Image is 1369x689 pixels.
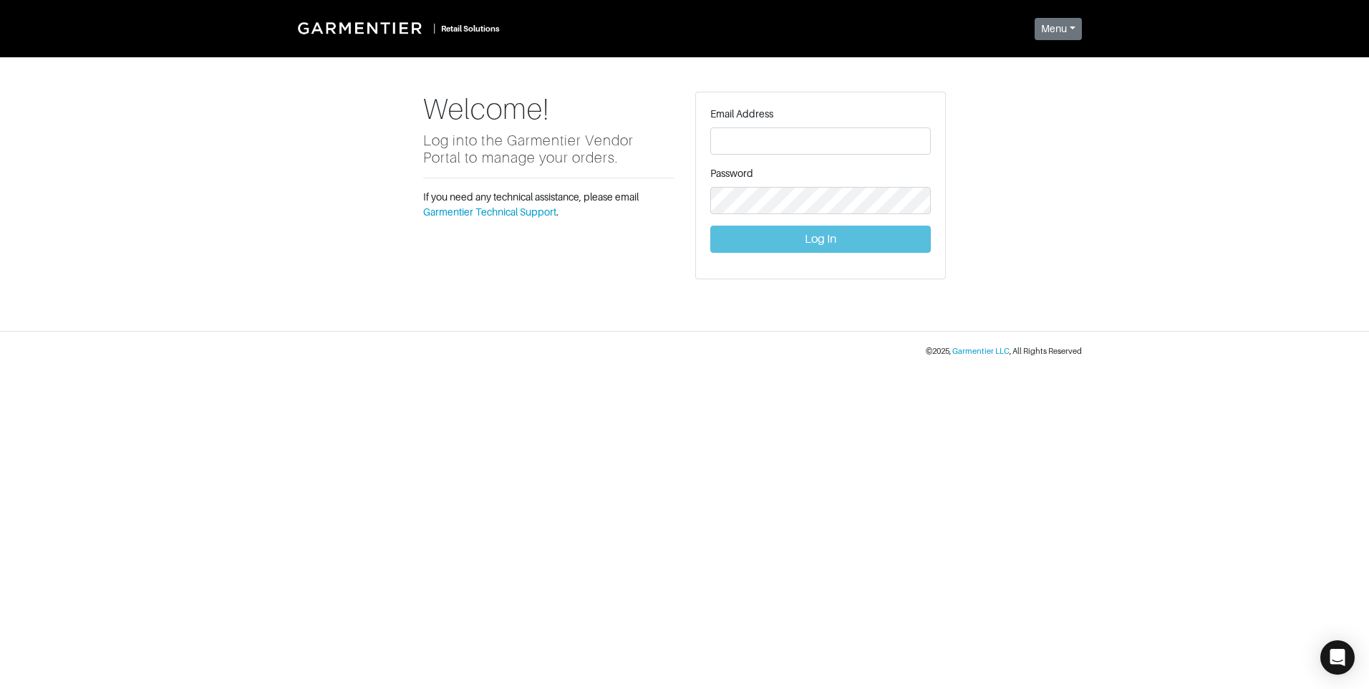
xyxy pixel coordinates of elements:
a: Garmentier LLC [952,347,1010,355]
div: | [433,21,435,36]
small: Retail Solutions [441,24,500,33]
h1: Welcome! [423,92,674,126]
a: |Retail Solutions [287,11,505,44]
div: Open Intercom Messenger [1320,640,1355,675]
label: Email Address [710,107,773,122]
img: Garmentier [290,14,433,42]
h5: Log into the Garmentier Vendor Portal to manage your orders. [423,132,674,166]
label: Password [710,166,753,181]
button: Log In [710,226,931,253]
button: Menu [1035,18,1082,40]
p: If you need any technical assistance, please email . [423,190,674,220]
a: Garmentier Technical Support [423,206,556,218]
small: © 2025 , , All Rights Reserved [926,347,1082,355]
